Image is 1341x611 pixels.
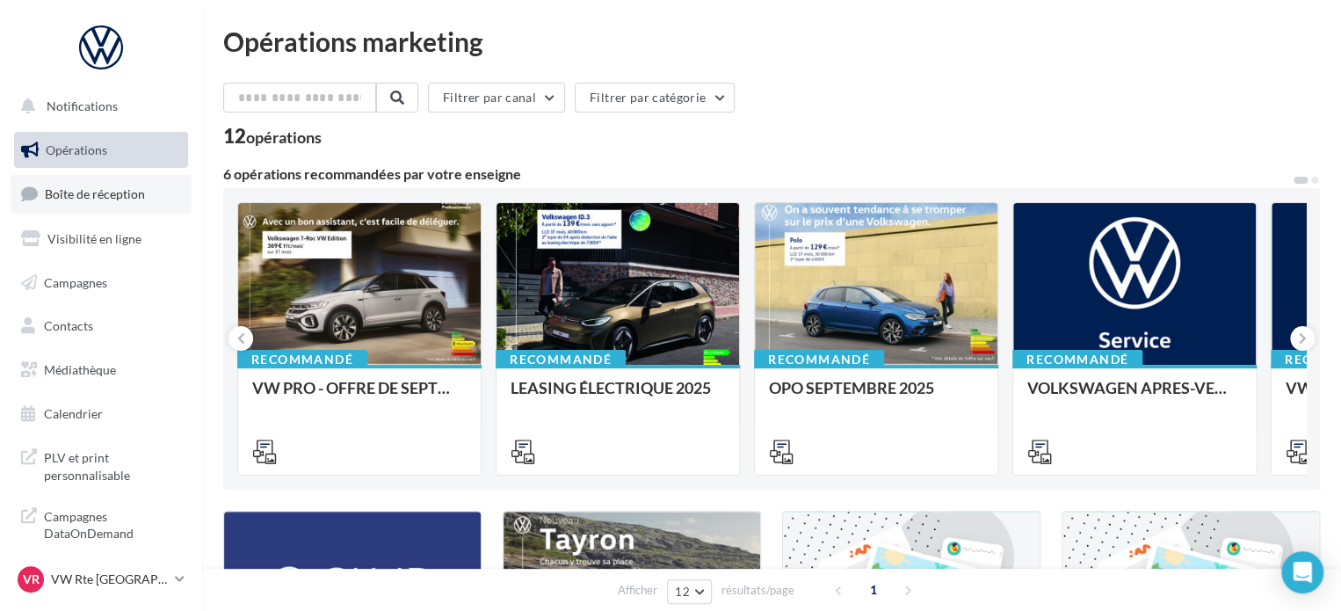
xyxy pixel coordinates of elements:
[237,350,367,369] div: Recommandé
[223,127,322,146] div: 12
[11,352,192,389] a: Médiathèque
[44,406,103,421] span: Calendrier
[223,28,1320,55] div: Opérations marketing
[11,221,192,258] a: Visibilité en ligne
[44,274,107,289] span: Campagnes
[11,498,192,549] a: Campagnes DataOnDemand
[11,265,192,302] a: Campagnes
[252,379,467,414] div: VW PRO - OFFRE DE SEPTEMBRE 25
[11,175,192,213] a: Boîte de réception
[859,576,888,604] span: 1
[428,83,565,113] button: Filtrer par canal
[44,505,181,542] span: Campagnes DataOnDemand
[44,362,116,377] span: Médiathèque
[11,132,192,169] a: Opérations
[47,98,118,113] span: Notifications
[47,231,141,246] span: Visibilité en ligne
[1281,551,1323,593] div: Open Intercom Messenger
[45,186,145,201] span: Boîte de réception
[14,563,188,596] a: VR VW Rte [GEOGRAPHIC_DATA]
[1012,350,1142,369] div: Recommandé
[44,318,93,333] span: Contacts
[675,585,690,599] span: 12
[11,88,185,125] button: Notifications
[667,579,712,604] button: 12
[769,379,983,414] div: OPO SEPTEMBRE 2025
[46,142,107,157] span: Opérations
[754,350,884,369] div: Recommandé
[575,83,735,113] button: Filtrer par catégorie
[23,571,40,588] span: VR
[44,446,181,484] span: PLV et print personnalisable
[496,350,626,369] div: Recommandé
[11,308,192,345] a: Contacts
[721,582,794,599] span: résultats/page
[223,167,1292,181] div: 6 opérations recommandées par votre enseigne
[1027,379,1242,414] div: VOLKSWAGEN APRES-VENTE
[11,396,192,433] a: Calendrier
[618,582,657,599] span: Afficher
[246,129,322,145] div: opérations
[511,379,725,414] div: LEASING ÉLECTRIQUE 2025
[11,439,192,491] a: PLV et print personnalisable
[51,571,168,588] p: VW Rte [GEOGRAPHIC_DATA]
